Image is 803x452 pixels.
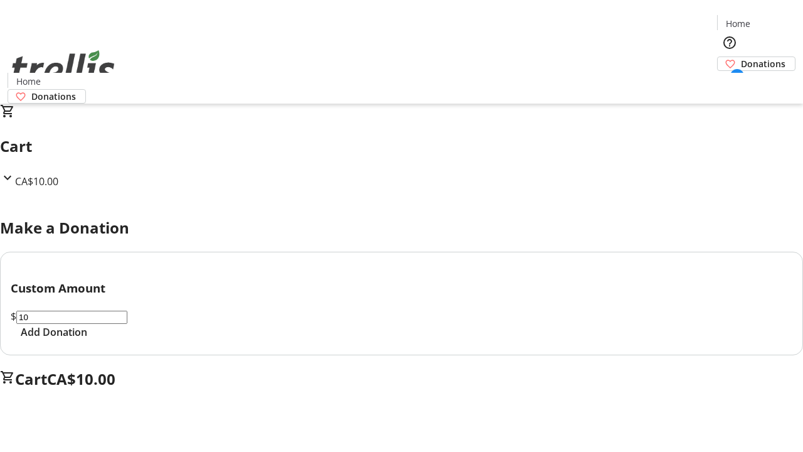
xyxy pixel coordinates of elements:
[717,30,742,55] button: Help
[11,279,792,297] h3: Custom Amount
[8,36,119,99] img: Orient E2E Organization mUckuOnPXX's Logo
[8,75,48,88] a: Home
[47,369,115,389] span: CA$10.00
[717,56,795,71] a: Donations
[21,325,87,340] span: Add Donation
[31,90,76,103] span: Donations
[726,17,750,30] span: Home
[16,75,41,88] span: Home
[15,175,58,188] span: CA$10.00
[718,17,758,30] a: Home
[16,311,127,324] input: Donation Amount
[8,89,86,104] a: Donations
[11,325,97,340] button: Add Donation
[741,57,785,70] span: Donations
[11,309,16,323] span: $
[717,71,742,96] button: Cart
